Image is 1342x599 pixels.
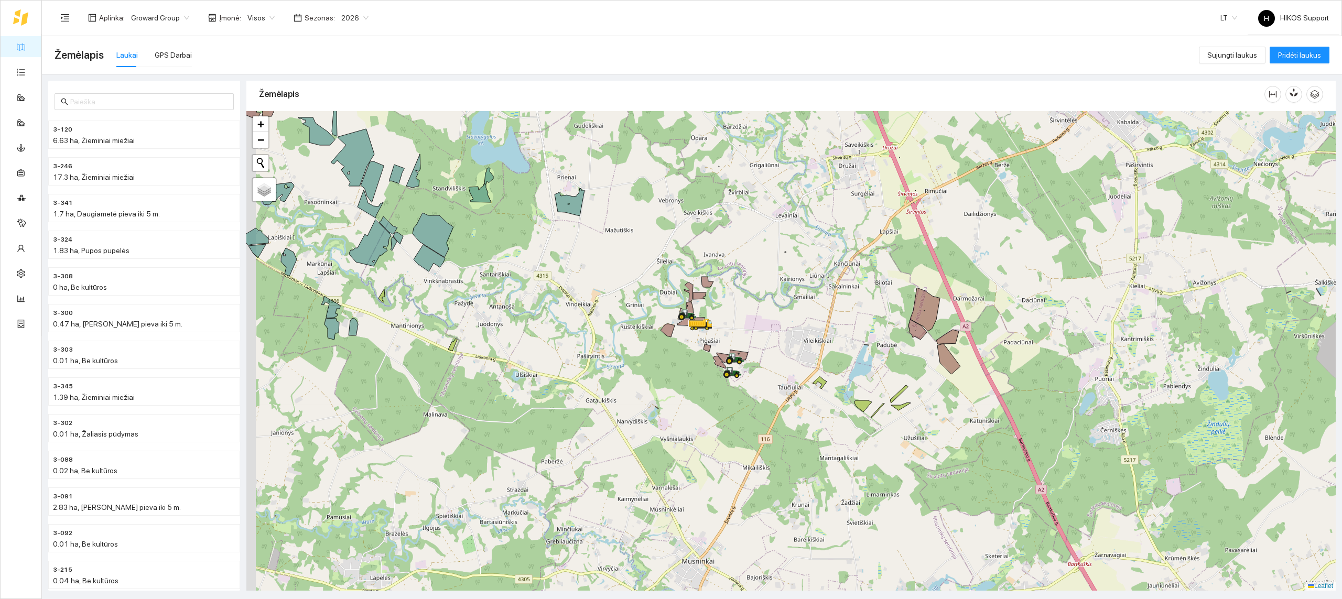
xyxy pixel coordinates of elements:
[1220,10,1237,26] span: LT
[1270,51,1329,59] a: Pridėti laukus
[53,576,118,585] span: 0.04 ha, Be kultūros
[53,455,73,465] span: 3-088
[208,14,217,22] span: shop
[53,320,182,328] span: 0.47 ha, [PERSON_NAME] pieva iki 5 m.
[53,345,73,355] span: 3-303
[253,155,268,171] button: Initiate a new search
[53,565,72,575] span: 3-215
[53,418,72,428] span: 3-302
[247,10,275,26] span: Visos
[155,49,192,61] div: GPS Darbai
[53,382,73,391] span: 3-345
[1199,51,1265,59] a: Sujungti laukus
[53,466,117,475] span: 0.02 ha, Be kultūros
[1264,86,1281,103] button: column-width
[53,235,72,245] span: 3-324
[116,49,138,61] div: Laukai
[253,178,276,201] a: Layers
[1265,90,1281,99] span: column-width
[131,10,189,26] span: Groward Group
[1207,49,1257,61] span: Sujungti laukus
[53,125,72,135] span: 3-120
[53,161,72,171] span: 3-246
[53,173,135,181] span: 17.3 ha, Žieminiai miežiai
[53,430,138,438] span: 0.01 ha, Žaliasis pūdymas
[53,246,129,255] span: 1.83 ha, Pupos pupelės
[305,12,335,24] span: Sezonas :
[1258,14,1329,22] span: HIKOS Support
[55,47,104,63] span: Žemėlapis
[55,7,75,28] button: menu-unfold
[1264,10,1269,27] span: H
[53,271,73,281] span: 3-308
[1199,47,1265,63] button: Sujungti laukus
[53,503,181,511] span: 2.83 ha, [PERSON_NAME] pieva iki 5 m.
[257,133,264,146] span: −
[253,116,268,132] a: Zoom in
[99,12,125,24] span: Aplinka :
[61,98,68,105] span: search
[341,10,369,26] span: 2026
[53,308,73,318] span: 3-300
[259,79,1264,109] div: Žemėlapis
[53,283,107,291] span: 0 ha, Be kultūros
[53,492,73,502] span: 3-091
[70,96,228,107] input: Paieška
[53,198,73,208] span: 3-341
[257,117,264,130] span: +
[60,13,70,23] span: menu-unfold
[219,12,241,24] span: Įmonė :
[88,14,96,22] span: layout
[53,356,118,365] span: 0.01 ha, Be kultūros
[1270,47,1329,63] button: Pridėti laukus
[53,210,160,218] span: 1.7 ha, Daugiametė pieva iki 5 m.
[53,393,135,401] span: 1.39 ha, Žieminiai miežiai
[53,528,72,538] span: 3-092
[53,136,135,145] span: 6.63 ha, Žieminiai miežiai
[253,132,268,148] a: Zoom out
[1278,49,1321,61] span: Pridėti laukus
[53,540,118,548] span: 0.01 ha, Be kultūros
[1308,582,1333,590] a: Leaflet
[294,14,302,22] span: calendar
